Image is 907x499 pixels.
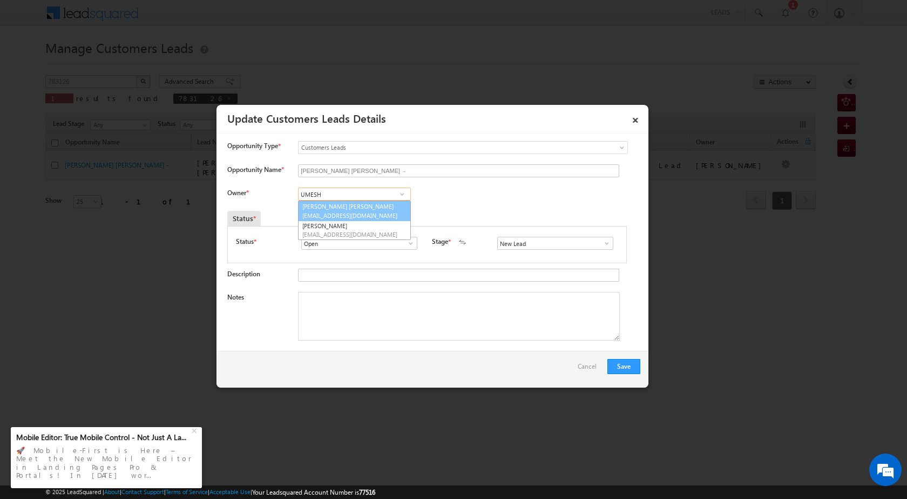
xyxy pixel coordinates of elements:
[147,333,196,348] em: Start Chat
[104,488,120,495] a: About
[626,109,645,128] a: ×
[56,57,181,71] div: Chat with us now
[359,488,375,496] span: 77516
[299,221,410,240] a: [PERSON_NAME]
[432,237,448,247] label: Stage
[227,141,278,151] span: Opportunity Type
[298,201,411,221] a: [PERSON_NAME] [PERSON_NAME]
[209,488,251,495] a: Acceptable Use
[252,488,375,496] span: Your Leadsquared Account Number is
[299,143,584,152] span: Customers Leads
[14,100,197,324] textarea: Type your message and hit 'Enter'
[301,237,417,250] input: Type to Search
[302,230,400,238] span: [EMAIL_ADDRESS][DOMAIN_NAME]
[121,488,164,495] a: Contact Support
[401,238,415,249] a: Show All Items
[236,237,254,247] label: Status
[227,270,260,278] label: Description
[597,238,611,249] a: Show All Items
[302,211,400,219] span: [EMAIL_ADDRESS][DOMAIN_NAME]
[227,189,248,197] label: Owner
[45,487,375,497] span: © 2025 LeadSquared | | | | |
[227,211,261,226] div: Status
[227,293,244,301] label: Notes
[497,237,613,250] input: Type to Search
[578,359,602,380] a: Cancel
[298,188,411,201] input: Type to Search
[166,488,208,495] a: Terms of Service
[298,141,628,154] a: Customers Leads
[18,57,45,71] img: d_60004797649_company_0_60004797649
[395,189,409,199] a: Show All Items
[189,423,202,436] div: +
[16,443,197,483] div: 🚀 Mobile-First is Here – Meet the New Mobile Editor in Landing Pages Pro & Portals! In [DATE] wor...
[227,165,283,174] label: Opportunity Name
[607,359,640,374] button: Save
[16,433,190,442] div: Mobile Editor: True Mobile Control - Not Just A La...
[227,110,386,125] a: Update Customers Leads Details
[177,5,203,31] div: Minimize live chat window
